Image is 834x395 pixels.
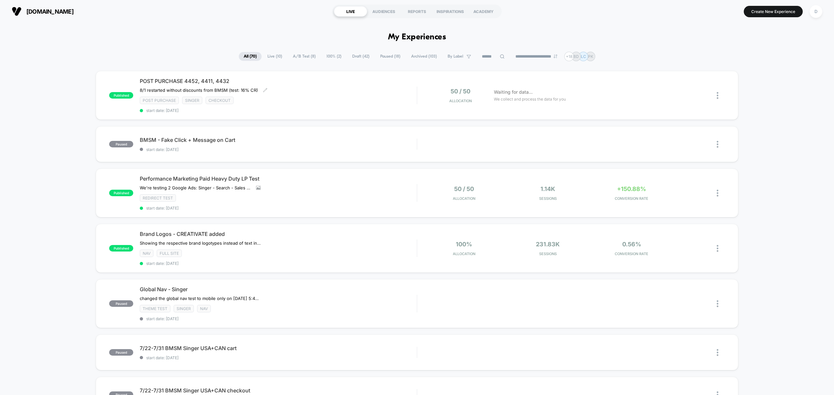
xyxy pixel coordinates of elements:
span: changed the global nav test to mobile only on [DATE] 5:45 pm CST due to GMC issuesRestarted 7/24 ... [140,296,261,301]
span: Performance Marketing Paid Heavy Duty LP Test [140,175,417,182]
button: Create New Experience [744,6,803,17]
span: Singer [182,97,202,104]
span: Draft ( 42 ) [347,52,374,61]
div: D [810,5,822,18]
img: close [717,300,718,307]
img: close [717,92,718,99]
span: 7/22-7/31 BMSM Singer USA+CAN checkout [140,387,417,394]
span: Allocation [453,196,475,201]
span: CONVERSION RATE [591,252,672,256]
span: 50 / 50 [451,88,470,95]
span: 1.14k [540,185,555,192]
span: Brand Logos - CREATIVATE added [140,231,417,237]
span: published [109,190,133,196]
span: 0.56% [622,241,641,248]
span: A/B Test ( 8 ) [288,52,321,61]
span: 50 / 50 [454,185,474,192]
p: PK [588,54,593,59]
span: Archived ( 103 ) [406,52,442,61]
img: close [717,141,718,148]
span: Post Purchase [140,97,179,104]
img: end [554,54,557,58]
h1: My Experiences [388,33,446,42]
span: 8/1 restarted without discounts from BMSM (test: 16% CR) [140,88,258,93]
span: NAV [140,250,153,257]
span: paused [109,300,133,307]
span: Theme Test [140,305,170,312]
span: 231.83k [536,241,560,248]
span: published [109,245,133,252]
span: Paused ( 18 ) [375,52,405,61]
span: By Label [448,54,463,59]
p: LC [581,54,586,59]
span: We're testing 2 Google Ads: Singer - Search - Sales - Heavy Duty - Nonbrand and SINGER - PMax - H... [140,185,251,190]
span: paused [109,349,133,356]
div: AUDIENCES [367,6,400,17]
span: start date: [DATE] [140,261,417,266]
div: LIVE [334,6,367,17]
div: INSPIRATIONS [434,6,467,17]
span: Live ( 10 ) [263,52,287,61]
span: 100% [456,241,472,248]
img: close [717,245,718,252]
span: 100% ( 2 ) [322,52,346,61]
span: start date: [DATE] [140,108,417,113]
span: published [109,92,133,99]
span: We collect and process the data for you [494,96,566,102]
span: All ( 70 ) [239,52,262,61]
span: start date: [DATE] [140,355,417,360]
span: Showing the respective brand logotypes instead of text in tabs [140,240,261,246]
span: Waiting for data... [494,89,533,96]
span: BMSM - Fake Click + Message on Cart [140,137,417,143]
span: [DOMAIN_NAME] [26,8,74,15]
span: CONVERSION RATE [591,196,672,201]
span: Global Nav - Singer [140,286,417,293]
div: REPORTS [400,6,434,17]
span: 7/22-7/31 BMSM Singer USA+CAN cart [140,345,417,351]
span: Full site [157,250,182,257]
span: start date: [DATE] [140,206,417,211]
span: Allocation [453,252,475,256]
div: ACADEMY [467,6,500,17]
span: start date: [DATE] [140,316,417,321]
span: Singer [174,305,194,312]
div: + 18 [564,52,574,61]
span: Redirect Test [140,194,176,202]
span: Sessions [508,196,588,201]
span: +150.88% [617,185,646,192]
span: start date: [DATE] [140,147,417,152]
img: Visually logo [12,7,22,16]
img: close [717,190,718,197]
span: Sessions [508,252,588,256]
span: NAV [197,305,211,312]
img: close [717,349,718,356]
span: Allocation [449,99,472,103]
p: BD [573,54,579,59]
button: [DOMAIN_NAME] [10,6,76,17]
button: D [808,5,824,18]
span: checkout [206,97,234,104]
span: paused [109,141,133,147]
span: POST PURCHASE 4452, 4411, 4432 [140,78,417,84]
